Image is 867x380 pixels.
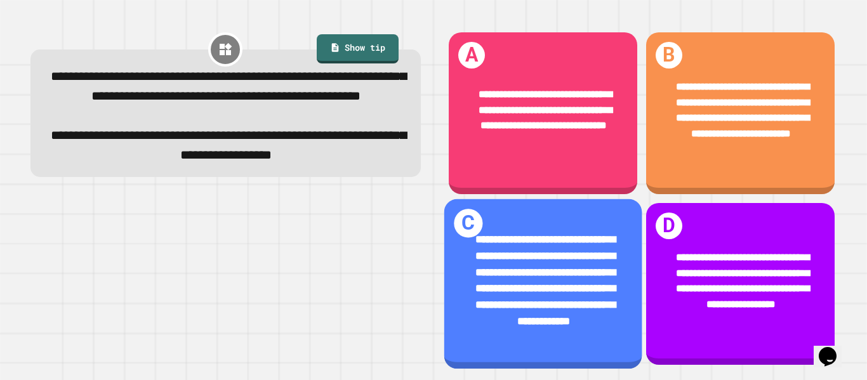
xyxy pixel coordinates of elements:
[454,209,482,237] h1: C
[317,34,398,63] a: Show tip
[814,329,854,367] iframe: chat widget
[458,42,486,69] h1: A
[656,213,683,240] h1: D
[656,42,683,69] h1: B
